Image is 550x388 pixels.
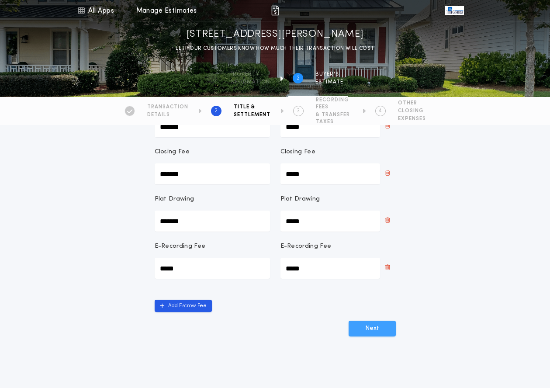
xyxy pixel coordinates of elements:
[214,107,218,114] h2: 2
[147,111,188,118] span: DETAILS
[187,28,364,42] h1: [STREET_ADDRESS][PERSON_NAME]
[349,321,396,336] button: Next
[398,115,426,122] span: EXPENSES
[315,79,343,86] span: ESTIMATE
[379,107,382,114] h2: 4
[155,211,270,232] input: Plat Drawing
[229,71,270,78] span: Property
[280,242,332,251] p: E-Recording Fee
[398,100,426,107] span: OTHER
[297,75,300,82] h2: 2
[280,163,380,184] input: Closing Fee
[398,107,426,114] span: CLOSING
[297,107,300,114] h2: 3
[315,71,343,78] span: BUYER'S
[229,79,270,86] span: information
[445,6,464,15] img: vs-icon
[155,163,270,184] input: Closing Fee
[280,211,380,232] input: Plat Drawing
[147,104,188,111] span: TRANSACTION
[176,44,374,53] p: LET YOUR CUSTOMERS KNOW HOW MUCH THEIR TRANSACTION WILL COST
[234,104,270,111] span: TITLE &
[155,242,206,251] p: E-Recording Fee
[280,148,316,156] p: Closing Fee
[155,195,194,204] p: Plat Drawing
[155,148,190,156] p: Closing Fee
[270,5,280,16] img: img
[155,300,212,312] button: Add Escrow Fee
[234,111,270,118] span: SETTLEMENT
[280,116,380,137] input: Title Opinion
[280,258,380,279] input: E-Recording Fee
[316,97,353,111] span: RECORDING FEES
[155,258,270,279] input: E-Recording Fee
[155,116,270,137] input: Title Opinion
[316,111,353,125] span: & TRANSFER TAXES
[280,195,320,204] p: Plat Drawing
